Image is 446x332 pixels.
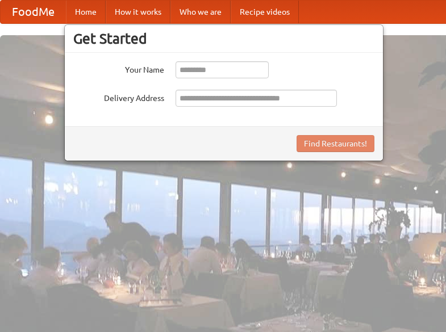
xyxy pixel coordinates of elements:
[73,90,164,104] label: Delivery Address
[170,1,231,23] a: Who we are
[297,135,374,152] button: Find Restaurants!
[106,1,170,23] a: How it works
[1,1,66,23] a: FoodMe
[66,1,106,23] a: Home
[231,1,299,23] a: Recipe videos
[73,30,374,47] h3: Get Started
[73,61,164,75] label: Your Name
